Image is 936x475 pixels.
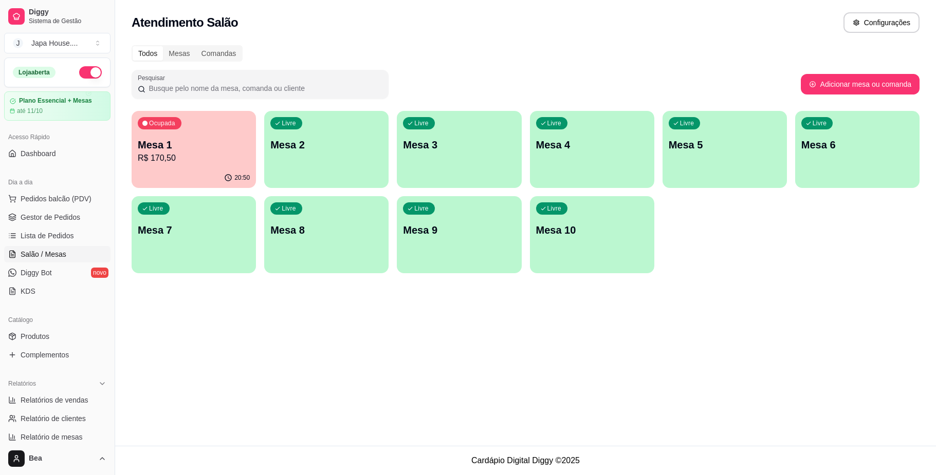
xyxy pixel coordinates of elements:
[813,119,827,127] p: Livre
[132,14,238,31] h2: Atendimento Salão
[4,264,111,281] a: Diggy Botnovo
[138,223,250,237] p: Mesa 7
[801,74,920,94] button: Adicionar mesa ou comanda
[4,392,111,408] a: Relatórios de vendas
[530,111,654,188] button: LivreMesa 4
[4,4,111,29] a: DiggySistema de Gestão
[282,204,296,213] p: Livre
[21,413,86,424] span: Relatório de clientes
[4,312,111,328] div: Catálogo
[21,268,52,278] span: Diggy Bot
[4,91,111,121] a: Plano Essencial + Mesasaté 11/10
[795,111,920,188] button: LivreMesa 6
[149,204,163,213] p: Livre
[547,119,562,127] p: Livre
[663,111,787,188] button: LivreMesa 5
[530,196,654,273] button: LivreMesa 10
[270,138,382,152] p: Mesa 2
[138,138,250,152] p: Mesa 1
[234,174,250,182] p: 20:50
[21,432,83,442] span: Relatório de mesas
[138,73,169,82] label: Pesquisar
[13,67,56,78] div: Loja aberta
[414,204,429,213] p: Livre
[4,227,111,244] a: Lista de Pedidos
[19,97,92,105] article: Plano Essencial + Mesas
[669,138,781,152] p: Mesa 5
[843,12,920,33] button: Configurações
[403,223,515,237] p: Mesa 9
[132,196,256,273] button: LivreMesa 7
[4,410,111,427] a: Relatório de clientes
[31,38,78,48] div: Japa House. ...
[21,194,91,204] span: Pedidos balcão (PDV)
[4,328,111,345] a: Produtos
[138,152,250,164] p: R$ 170,50
[115,446,936,475] footer: Cardápio Digital Diggy © 2025
[29,8,106,17] span: Diggy
[4,283,111,299] a: KDS
[264,111,389,188] button: LivreMesa 2
[8,379,36,388] span: Relatórios
[403,138,515,152] p: Mesa 3
[196,46,242,61] div: Comandas
[4,347,111,363] a: Complementos
[21,286,35,296] span: KDS
[163,46,195,61] div: Mesas
[547,204,562,213] p: Livre
[264,196,389,273] button: LivreMesa 8
[397,111,521,188] button: LivreMesa 3
[13,38,23,48] span: J
[29,454,94,463] span: Bea
[414,119,429,127] p: Livre
[21,148,56,159] span: Dashboard
[801,138,913,152] p: Mesa 6
[149,119,175,127] p: Ocupada
[270,223,382,237] p: Mesa 8
[133,46,163,61] div: Todos
[21,249,66,259] span: Salão / Mesas
[4,174,111,191] div: Dia a dia
[4,429,111,445] a: Relatório de mesas
[4,246,111,262] a: Salão / Mesas
[21,231,74,241] span: Lista de Pedidos
[145,83,382,93] input: Pesquisar
[536,223,648,237] p: Mesa 10
[4,191,111,207] button: Pedidos balcão (PDV)
[17,107,43,115] article: até 11/10
[21,350,69,360] span: Complementos
[4,129,111,145] div: Acesso Rápido
[536,138,648,152] p: Mesa 4
[21,212,80,222] span: Gestor de Pedidos
[4,209,111,225] a: Gestor de Pedidos
[29,17,106,25] span: Sistema de Gestão
[4,33,111,53] button: Select a team
[4,145,111,162] a: Dashboard
[132,111,256,188] button: OcupadaMesa 1R$ 170,5020:50
[21,395,88,405] span: Relatórios de vendas
[79,66,102,79] button: Alterar Status
[680,119,694,127] p: Livre
[4,446,111,471] button: Bea
[397,196,521,273] button: LivreMesa 9
[21,331,49,341] span: Produtos
[282,119,296,127] p: Livre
